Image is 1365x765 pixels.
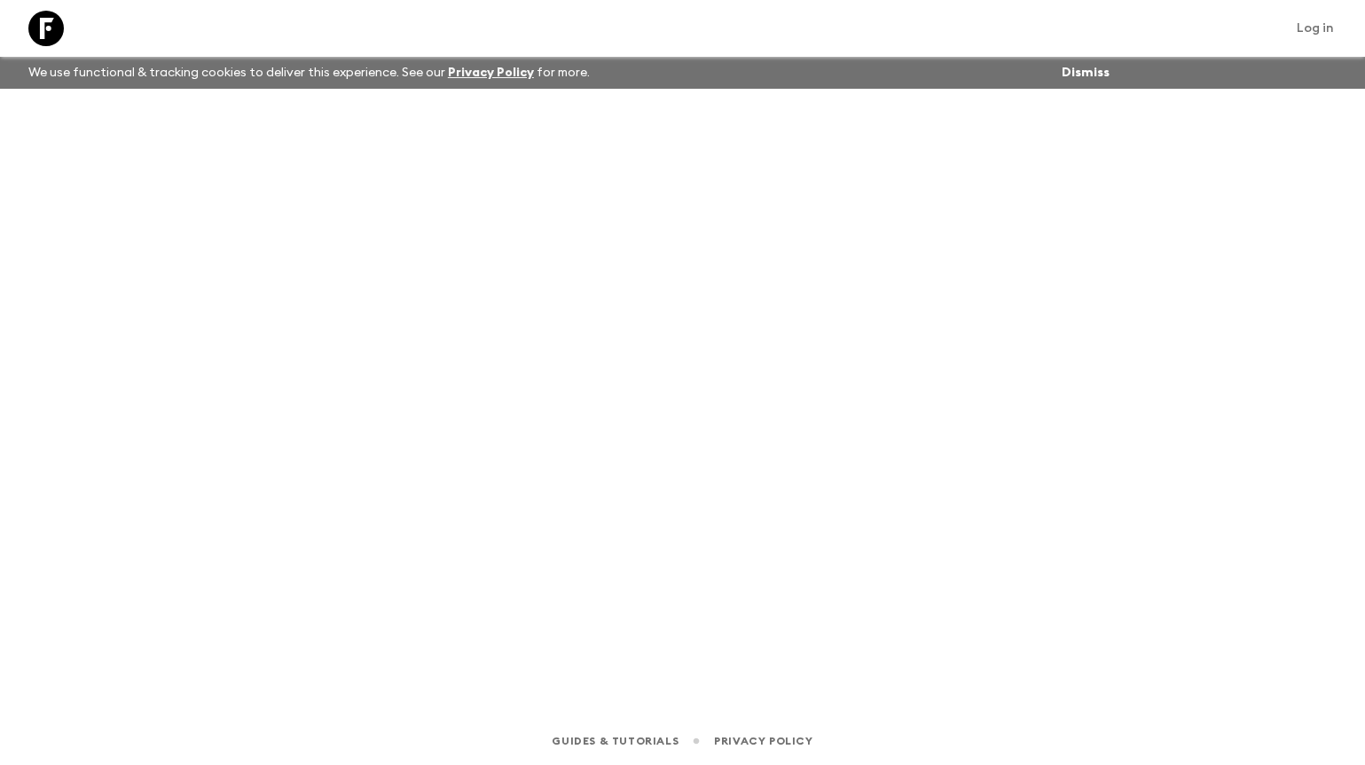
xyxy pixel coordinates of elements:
button: Dismiss [1057,60,1114,85]
a: Guides & Tutorials [552,731,679,751]
a: Log in [1287,16,1344,41]
a: Privacy Policy [714,731,812,751]
p: We use functional & tracking cookies to deliver this experience. See our for more. [21,57,597,89]
a: Privacy Policy [448,67,534,79]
